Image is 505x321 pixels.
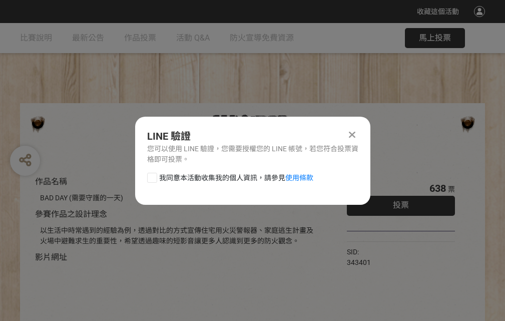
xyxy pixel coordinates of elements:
[40,225,317,246] div: 以生活中時常遇到的經驗為例，透過對比的方式宣傳住宅用火災警報器、家庭逃生計畫及火場中避難求生的重要性，希望透過趣味的短影音讓更多人認識到更多的防火觀念。
[405,28,465,48] button: 馬上投票
[230,23,294,53] a: 防火宣導免費資源
[35,177,67,186] span: 作品名稱
[20,33,52,43] span: 比賽說明
[429,182,446,194] span: 638
[448,185,455,193] span: 票
[159,173,313,183] span: 我同意本活動收集我的個人資訊，請參見
[35,209,107,219] span: 參賽作品之設計理念
[124,33,156,43] span: 作品投票
[176,23,210,53] a: 活動 Q&A
[35,252,67,262] span: 影片網址
[147,144,358,165] div: 您可以使用 LINE 驗證，您需要授權您的 LINE 帳號，若您符合投票資格即可投票。
[20,23,52,53] a: 比賽說明
[40,193,317,203] div: BAD DAY (需要守護的一天)
[419,33,451,43] span: 馬上投票
[285,174,313,182] a: 使用條款
[124,23,156,53] a: 作品投票
[72,33,104,43] span: 最新公告
[72,23,104,53] a: 最新公告
[147,129,358,144] div: LINE 驗證
[417,8,459,16] span: 收藏這個活動
[347,248,371,266] span: SID: 343401
[393,200,409,210] span: 投票
[230,33,294,43] span: 防火宣導免費資源
[176,33,210,43] span: 活動 Q&A
[373,247,423,257] iframe: Facebook Share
